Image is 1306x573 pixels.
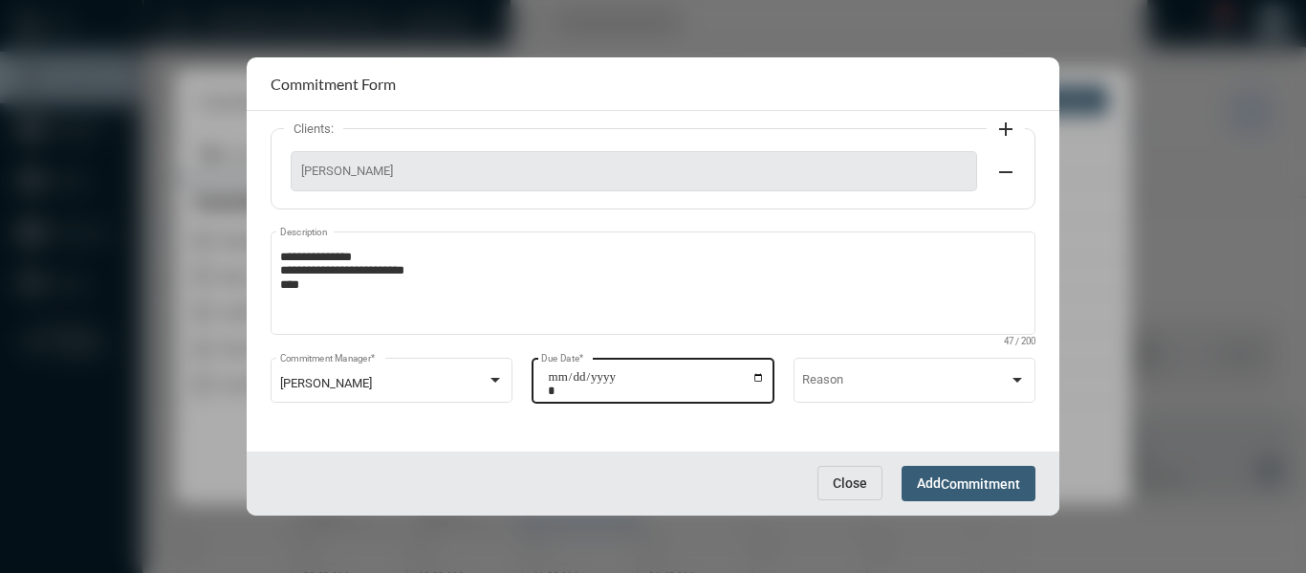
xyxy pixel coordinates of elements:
[284,121,343,136] label: Clients:
[994,118,1017,141] mat-icon: add
[994,161,1017,184] mat-icon: remove
[833,475,867,491] span: Close
[1004,337,1035,347] mat-hint: 47 / 200
[301,164,967,178] span: [PERSON_NAME]
[280,376,372,390] span: [PERSON_NAME]
[271,75,396,93] h2: Commitment Form
[902,466,1035,501] button: AddCommitment
[817,466,882,500] button: Close
[941,476,1020,492] span: Commitment
[917,475,1020,491] span: Add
